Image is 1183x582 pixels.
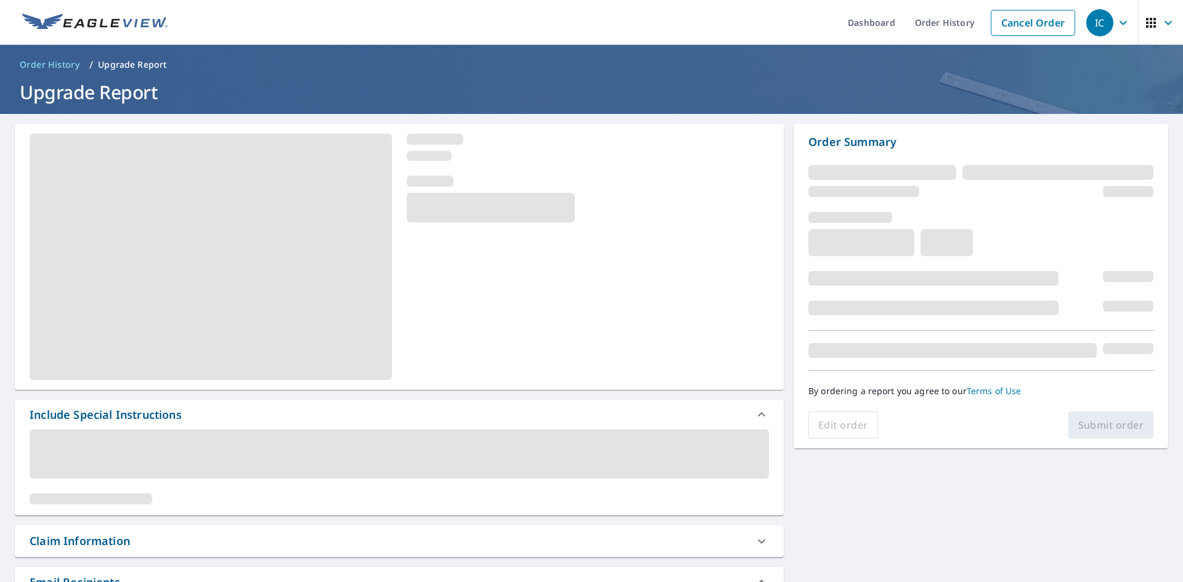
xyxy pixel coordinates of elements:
[15,400,784,429] div: Include Special Instructions
[22,14,168,32] img: EV Logo
[30,406,182,423] div: Include Special Instructions
[15,55,1168,75] nav: breadcrumb
[967,385,1022,397] a: Terms of Use
[20,59,79,71] span: Order History
[808,134,1153,150] p: Order Summary
[991,10,1075,36] a: Cancel Order
[15,525,784,557] div: Claim Information
[89,57,93,72] li: /
[808,386,1153,397] p: By ordering a report you agree to our
[98,59,166,71] p: Upgrade Report
[15,55,84,75] a: Order History
[15,79,1168,105] h1: Upgrade Report
[1086,9,1113,36] div: IC
[30,533,130,549] div: Claim Information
